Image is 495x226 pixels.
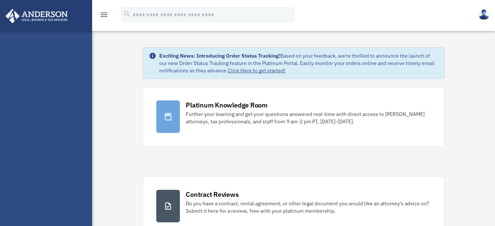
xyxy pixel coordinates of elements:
[159,52,280,59] strong: Exciting News: Introducing Order Status Tracking!
[3,9,70,23] img: Anderson Advisors Platinum Portal
[228,67,285,74] a: Click Here to get started!
[159,52,438,74] div: Based on your feedback, we're thrilled to announce the launch of our new Order Status Tracking fe...
[186,190,238,199] div: Contract Reviews
[186,200,430,215] div: Do you have a contract, rental agreement, or other legal document you would like an attorney's ad...
[478,9,489,20] img: User Pic
[100,13,108,19] a: menu
[186,100,268,110] div: Platinum Knowledge Room
[186,110,430,125] div: Further your learning and get your questions answered real-time with direct access to [PERSON_NAM...
[100,10,108,19] i: menu
[143,87,444,147] a: Platinum Knowledge Room Further your learning and get your questions answered real-time with dire...
[123,10,131,18] i: search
